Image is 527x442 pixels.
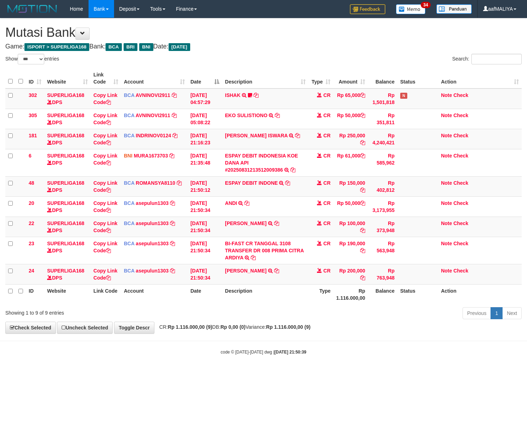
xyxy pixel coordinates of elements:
a: SUPERLIGA168 [47,241,84,246]
label: Show entries [5,54,59,64]
td: Rp 65,000 [333,88,368,109]
td: Rp 150,000 [333,176,368,196]
a: Copy ESPAY DEBIT INDONE to clipboard [285,180,290,186]
span: CR [323,113,330,118]
label: Search: [452,54,522,64]
span: BCA [124,200,135,206]
a: ROMANSYA8110 [136,180,175,186]
small: code © [DATE]-[DATE] dwg | [221,350,306,355]
a: Copy asepulun1303 to clipboard [170,268,175,274]
a: Copy ISHAK to clipboard [254,92,259,98]
img: MOTION_logo.png [5,4,59,14]
th: Link Code [91,284,121,304]
td: Rp 250,000 [333,129,368,149]
span: 48 [29,180,34,186]
a: Note [441,268,452,274]
a: Copy Rp 150,000 to clipboard [360,187,365,193]
th: Amount: activate to sort column ascending [333,68,368,88]
td: Rp 585,962 [368,149,397,176]
a: Next [502,307,522,319]
span: CR [323,153,330,159]
th: ID: activate to sort column ascending [26,68,44,88]
span: BCA [124,92,135,98]
th: Website [44,284,91,304]
a: SUPERLIGA168 [47,133,84,138]
a: Check [453,113,468,118]
td: Rp 4,240,421 [368,129,397,149]
span: CR [323,133,330,138]
span: 22 [29,220,34,226]
a: Copy ESPAY DEBIT INDONESIA KOE DANA API #20250831213512009386 to clipboard [290,167,295,173]
td: DPS [44,237,91,264]
a: [PERSON_NAME] ISWARA [225,133,288,138]
a: Check [453,92,468,98]
strong: Rp 0,00 (0) [220,324,245,330]
span: BCA [106,43,121,51]
a: ISHAK [225,92,240,98]
a: [PERSON_NAME] [225,220,266,226]
td: Rp 373,948 [368,217,397,237]
a: Note [441,180,452,186]
a: Copy Link Code [93,180,118,193]
a: INDRINOV0124 [136,133,171,138]
span: CR [323,268,330,274]
td: DPS [44,196,91,217]
a: Copy Rp 200,000 to clipboard [360,275,365,281]
td: Rp 100,000 [333,217,368,237]
span: 24 [29,268,34,274]
span: CR [323,241,330,246]
span: BNI [124,153,132,159]
td: Rp 563,948 [368,237,397,264]
a: Copy Link Code [93,220,118,233]
a: Copy EKO SULISTIONO to clipboard [275,113,280,118]
td: Rp 351,811 [368,109,397,129]
td: Rp 61,000 [333,149,368,176]
a: ESPAY DEBIT INDONESIA KOE DANA API #20250831213512009386 [225,153,298,173]
a: Copy KEVIN GINTING to clipboard [274,268,279,274]
th: Description: activate to sort column ascending [222,68,308,88]
td: [DATE] 21:50:34 [188,264,222,284]
th: Action [438,284,522,304]
span: 34 [421,2,430,8]
span: BNI [139,43,153,51]
a: SUPERLIGA168 [47,153,84,159]
a: Copy Link Code [93,153,118,166]
a: Copy Rp 50,000 to clipboard [360,200,365,206]
td: DPS [44,88,91,109]
a: Copy asepulun1303 to clipboard [170,241,175,246]
span: BCA [124,241,135,246]
th: Website: activate to sort column ascending [44,68,91,88]
td: DPS [44,217,91,237]
a: EKO SULISTIONO [225,113,267,118]
td: DPS [44,109,91,129]
a: Copy Rp 65,000 to clipboard [360,92,365,98]
a: Copy ROMANSYA8110 to clipboard [177,180,182,186]
a: Copy MURA1673703 to clipboard [169,153,174,159]
span: BCA [124,180,135,186]
td: DPS [44,264,91,284]
td: Rp 3,173,955 [368,196,397,217]
th: Status [397,284,438,304]
img: Button%20Memo.svg [396,4,426,14]
a: Note [441,92,452,98]
span: ISPORT > SUPERLIGA168 [24,43,89,51]
a: SUPERLIGA168 [47,268,84,274]
strong: Rp 1.116.000,00 (9) [266,324,310,330]
td: [DATE] 21:16:23 [188,129,222,149]
a: SUPERLIGA168 [47,220,84,226]
th: Type [308,284,333,304]
span: CR [323,92,330,98]
a: Note [441,241,452,246]
th: Link Code: activate to sort column ascending [91,68,121,88]
a: Note [441,133,452,138]
a: Check [453,200,468,206]
a: Check [453,180,468,186]
th: Account: activate to sort column ascending [121,68,188,88]
a: Toggle Descr [114,322,154,334]
span: 302 [29,92,37,98]
a: Copy ANDI to clipboard [244,200,249,206]
span: BRI [124,43,137,51]
td: [DATE] 21:50:34 [188,237,222,264]
th: Balance [368,284,397,304]
a: Copy Link Code [93,113,118,125]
